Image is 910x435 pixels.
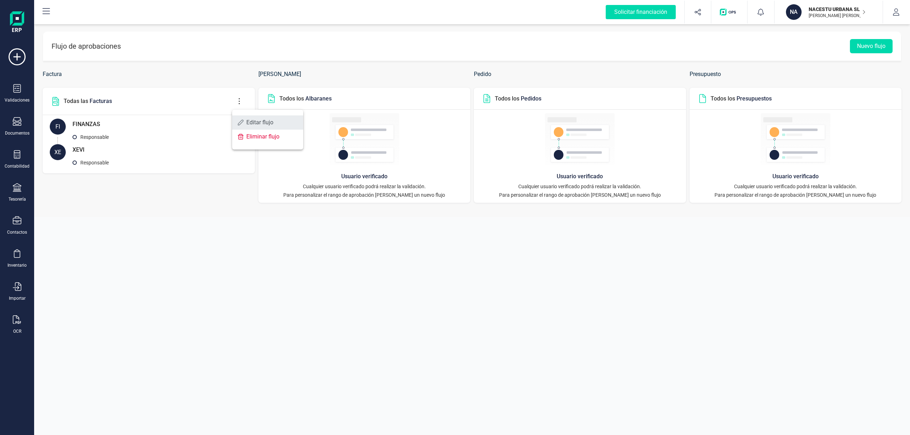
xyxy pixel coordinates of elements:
h5: Usuario verificado [283,171,445,182]
button: Logo de OPS [716,1,743,23]
div: NA [786,4,802,20]
div: OCR [13,328,21,334]
span: Editar flujo [246,120,298,125]
div: Solicitar financiación [606,5,676,19]
div: Validaciones [5,97,30,103]
h5: FINANZAS [73,119,247,130]
img: user-icon [761,113,830,165]
span: Flujo de aprobaciones [52,42,121,50]
h5: XEVI [73,144,247,156]
p: Para personalizar el rango de aprobación [PERSON_NAME] un nuevo flujo [283,191,445,199]
button: Solicitar financiación [597,1,684,23]
h6: [PERSON_NAME] [258,69,471,79]
img: Logo Finanedi [10,11,24,34]
span: Presupuestos [737,95,772,102]
p: Cualquier usuario verificado podrá realizar la validación. [283,182,445,191]
p: Todos los [495,94,541,103]
p: [PERSON_NAME] [PERSON_NAME] [809,13,866,18]
h5: Usuario verificado [499,171,661,182]
h6: Pedido [474,69,686,79]
button: Nuevo flujo [850,39,893,53]
div: Inventario [7,262,27,268]
span: Albaranes [305,95,332,102]
h6: Factura [43,69,255,79]
button: NANACESTU URBANA SL[PERSON_NAME] [PERSON_NAME] [783,1,874,23]
p: Responsable [80,133,109,141]
p: Para personalizar el rango de aprobación [PERSON_NAME] un nuevo flujo [499,191,661,199]
div: FI [50,119,66,135]
img: Logo de OPS [720,9,739,16]
h6: Presupuesto [690,69,902,79]
p: Cualquier usuario verificado podrá realizar la validación. [499,182,661,191]
div: Documentos [5,130,30,136]
img: user-icon [545,113,615,165]
div: Contactos [7,229,27,235]
span: Pedidos [521,95,541,102]
p: Responsable [80,158,109,167]
p: Todas las [64,97,112,105]
span: Eliminar flujo [246,134,298,140]
div: Tesorería [9,196,26,202]
p: Cualquier usuario verificado podrá realizar la validación. [714,182,876,191]
div: Importar [9,295,26,301]
div: XE [50,144,66,160]
div: Contabilidad [5,163,30,169]
h5: Usuario verificado [714,171,876,182]
p: Para personalizar el rango de aprobación [PERSON_NAME] un nuevo flujo [714,191,876,199]
p: Todos los [711,94,772,103]
span: Facturas [90,98,112,104]
p: NACESTU URBANA SL [809,6,866,13]
img: user-icon [330,113,399,165]
p: Todos los [279,94,332,103]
